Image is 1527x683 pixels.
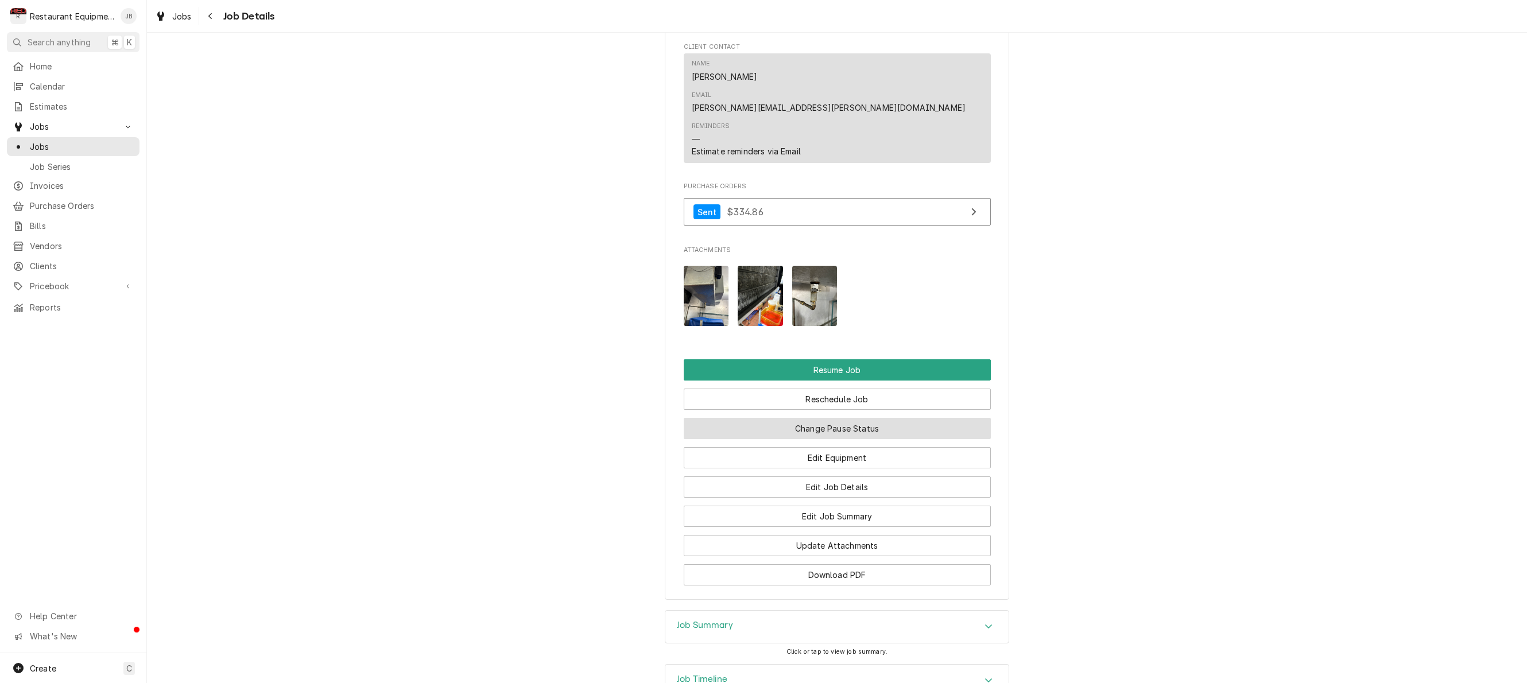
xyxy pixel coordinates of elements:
[684,182,991,191] span: Purchase Orders
[684,53,991,163] div: Contact
[7,257,139,275] a: Clients
[684,359,991,381] button: Resume Job
[30,610,133,622] span: Help Center
[7,298,139,317] a: Reports
[692,91,966,114] div: Email
[665,611,1009,643] button: Accordion Details Expand Trigger
[684,527,991,556] div: Button Group Row
[692,91,712,100] div: Email
[7,277,139,296] a: Go to Pricebook
[692,122,801,157] div: Reminders
[684,381,991,410] div: Button Group Row
[30,220,134,232] span: Bills
[30,200,134,212] span: Purchase Orders
[684,447,991,468] button: Edit Equipment
[30,180,134,192] span: Invoices
[792,266,838,326] img: itCFTgxLRfaZGy51G2Lg
[30,630,133,642] span: What's New
[7,157,139,176] a: Job Series
[692,103,966,112] a: [PERSON_NAME][EMAIL_ADDRESS][PERSON_NAME][DOMAIN_NAME]
[30,280,117,292] span: Pricebook
[692,59,758,82] div: Name
[684,535,991,556] button: Update Attachments
[30,663,56,673] span: Create
[7,117,139,136] a: Go to Jobs
[727,206,763,218] span: $334.86
[786,648,887,655] span: Click or tap to view job summary.
[30,161,134,173] span: Job Series
[684,42,991,168] div: Client Contact
[30,260,134,272] span: Clients
[692,133,700,145] div: —
[684,564,991,585] button: Download PDF
[738,266,783,326] img: mPjDxYrvQEe23tWjxMv0
[684,410,991,439] div: Button Group Row
[30,10,114,22] div: Restaurant Equipment Diagnostics
[126,662,132,674] span: C
[7,77,139,96] a: Calendar
[677,620,733,631] h3: Job Summary
[7,57,139,76] a: Home
[220,9,275,24] span: Job Details
[684,42,991,52] span: Client Contact
[7,627,139,646] a: Go to What's New
[692,145,801,157] div: Estimate reminders via Email
[684,418,991,439] button: Change Pause Status
[665,611,1009,643] div: Accordion Header
[30,60,134,72] span: Home
[7,32,139,52] button: Search anything⌘K
[684,359,991,585] div: Button Group
[684,246,991,335] div: Attachments
[665,610,1009,643] div: Job Summary
[10,8,26,24] div: R
[7,137,139,156] a: Jobs
[684,389,991,410] button: Reschedule Job
[150,7,196,26] a: Jobs
[684,266,729,326] img: flWN3HfKQRKdFRej2ZBz
[684,53,991,168] div: Client Contact List
[30,80,134,92] span: Calendar
[7,176,139,195] a: Invoices
[684,439,991,468] div: Button Group Row
[692,71,758,83] div: [PERSON_NAME]
[201,7,220,25] button: Navigate back
[7,97,139,116] a: Estimates
[172,10,192,22] span: Jobs
[121,8,137,24] div: JB
[684,246,991,255] span: Attachments
[684,498,991,527] div: Button Group Row
[121,8,137,24] div: Jaired Brunty's Avatar
[692,122,730,131] div: Reminders
[30,240,134,252] span: Vendors
[7,196,139,215] a: Purchase Orders
[684,257,991,335] span: Attachments
[684,556,991,585] div: Button Group Row
[684,359,991,381] div: Button Group Row
[684,198,991,226] a: View Purchase Order
[7,607,139,626] a: Go to Help Center
[10,8,26,24] div: Restaurant Equipment Diagnostics's Avatar
[127,36,132,48] span: K
[30,100,134,112] span: Estimates
[684,476,991,498] button: Edit Job Details
[692,59,710,68] div: Name
[684,182,991,231] div: Purchase Orders
[7,236,139,255] a: Vendors
[28,36,91,48] span: Search anything
[30,141,134,153] span: Jobs
[684,506,991,527] button: Edit Job Summary
[111,36,119,48] span: ⌘
[7,216,139,235] a: Bills
[30,301,134,313] span: Reports
[684,468,991,498] div: Button Group Row
[693,204,721,220] div: Sent
[30,121,117,133] span: Jobs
